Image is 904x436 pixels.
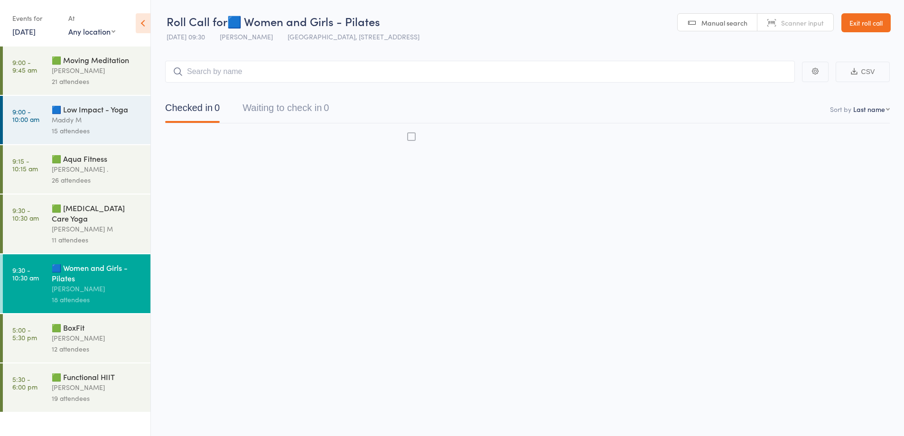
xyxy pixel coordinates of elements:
div: 🟩 BoxFit [52,322,142,333]
div: [PERSON_NAME] [52,382,142,393]
div: 🟩 Functional HIIT [52,371,142,382]
time: 9:30 - 10:30 am [12,206,39,222]
time: 9:00 - 10:00 am [12,108,39,123]
time: 9:30 - 10:30 am [12,266,39,281]
div: 🟩 [MEDICAL_DATA] Care Yoga [52,203,142,223]
time: 5:00 - 5:30 pm [12,326,37,341]
time: 9:00 - 9:45 am [12,58,37,74]
div: 19 attendees [52,393,142,404]
span: Scanner input [781,18,824,28]
time: 9:15 - 10:15 am [12,157,38,172]
div: 0 [214,102,220,113]
button: Waiting to check in0 [242,98,329,123]
a: [DATE] [12,26,36,37]
span: [DATE] 09:30 [167,32,205,41]
label: Sort by [830,104,851,114]
div: 11 attendees [52,234,142,245]
button: CSV [836,62,890,82]
div: Last name [853,104,885,114]
div: 0 [324,102,329,113]
div: At [68,10,115,26]
div: [PERSON_NAME] [52,283,142,294]
span: [PERSON_NAME] [220,32,273,41]
span: [GEOGRAPHIC_DATA], [STREET_ADDRESS] [288,32,419,41]
button: Checked in0 [165,98,220,123]
div: Any location [68,26,115,37]
div: [PERSON_NAME] . [52,164,142,175]
div: [PERSON_NAME] [52,65,142,76]
div: [PERSON_NAME] [52,333,142,343]
div: 26 attendees [52,175,142,186]
a: Exit roll call [841,13,891,32]
a: 9:15 -10:15 am🟩 Aqua Fitness[PERSON_NAME] .26 attendees [3,145,150,194]
div: 12 attendees [52,343,142,354]
a: 5:00 -5:30 pm🟩 BoxFit[PERSON_NAME]12 attendees [3,314,150,362]
a: 9:00 -10:00 am🟦 Low Impact - YogaMaddy M15 attendees [3,96,150,144]
div: Maddy M [52,114,142,125]
span: 🟦 Women and Girls - Pilates [227,13,380,29]
div: Events for [12,10,59,26]
a: 9:30 -10:30 am🟩 [MEDICAL_DATA] Care Yoga[PERSON_NAME] M11 attendees [3,195,150,253]
div: 🟦 Women and Girls - Pilates [52,262,142,283]
div: 21 attendees [52,76,142,87]
span: Roll Call for [167,13,227,29]
a: 5:30 -6:00 pm🟩 Functional HIIT[PERSON_NAME]19 attendees [3,363,150,412]
a: 9:00 -9:45 am🟩 Moving Meditation[PERSON_NAME]21 attendees [3,46,150,95]
a: 9:30 -10:30 am🟦 Women and Girls - Pilates[PERSON_NAME]18 attendees [3,254,150,313]
div: [PERSON_NAME] M [52,223,142,234]
span: Manual search [701,18,747,28]
input: Search by name [165,61,795,83]
time: 5:30 - 6:00 pm [12,375,37,390]
div: 🟩 Aqua Fitness [52,153,142,164]
div: 🟦 Low Impact - Yoga [52,104,142,114]
div: 🟩 Moving Meditation [52,55,142,65]
div: 18 attendees [52,294,142,305]
div: 15 attendees [52,125,142,136]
